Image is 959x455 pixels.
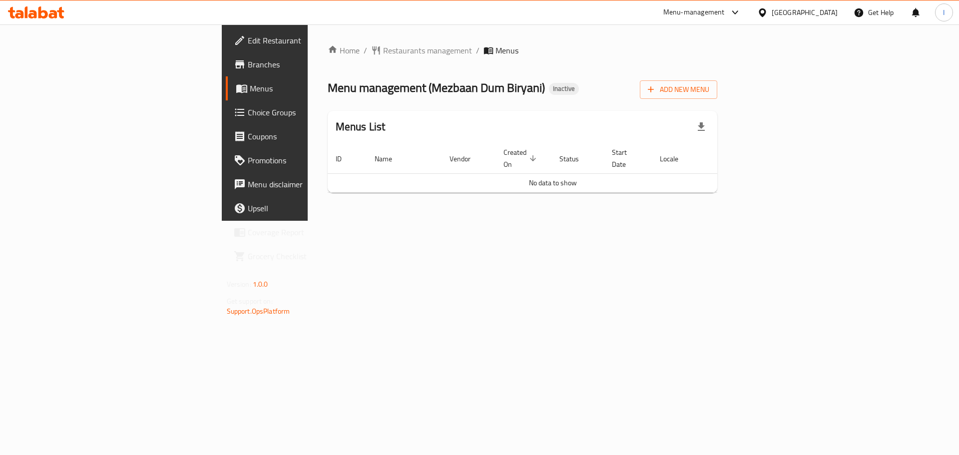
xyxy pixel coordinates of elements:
[648,83,709,96] span: Add New Menu
[328,44,718,56] nav: breadcrumb
[328,76,545,99] span: Menu management ( Mezbaan Dum Biryani )
[549,84,579,93] span: Inactive
[250,82,374,94] span: Menus
[226,28,382,52] a: Edit Restaurant
[503,146,539,170] span: Created On
[248,130,374,142] span: Coupons
[248,154,374,166] span: Promotions
[549,83,579,95] div: Inactive
[226,124,382,148] a: Coupons
[226,148,382,172] a: Promotions
[495,44,518,56] span: Menus
[248,250,374,262] span: Grocery Checklist
[328,143,778,193] table: enhanced table
[226,100,382,124] a: Choice Groups
[226,196,382,220] a: Upsell
[612,146,640,170] span: Start Date
[226,52,382,76] a: Branches
[703,143,778,174] th: Actions
[226,172,382,196] a: Menu disclaimer
[248,178,374,190] span: Menu disclaimer
[227,278,251,291] span: Version:
[383,44,472,56] span: Restaurants management
[943,7,945,18] span: I
[248,226,374,238] span: Coverage Report
[226,220,382,244] a: Coverage Report
[476,44,479,56] li: /
[226,76,382,100] a: Menus
[450,153,483,165] span: Vendor
[660,153,691,165] span: Locale
[336,153,355,165] span: ID
[663,6,725,18] div: Menu-management
[248,202,374,214] span: Upsell
[559,153,592,165] span: Status
[248,58,374,70] span: Branches
[336,119,386,134] h2: Menus List
[689,115,713,139] div: Export file
[227,295,273,308] span: Get support on:
[248,106,374,118] span: Choice Groups
[375,153,405,165] span: Name
[227,305,290,318] a: Support.OpsPlatform
[529,176,577,189] span: No data to show
[226,244,382,268] a: Grocery Checklist
[640,80,717,99] button: Add New Menu
[248,34,374,46] span: Edit Restaurant
[253,278,268,291] span: 1.0.0
[371,44,472,56] a: Restaurants management
[772,7,838,18] div: [GEOGRAPHIC_DATA]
